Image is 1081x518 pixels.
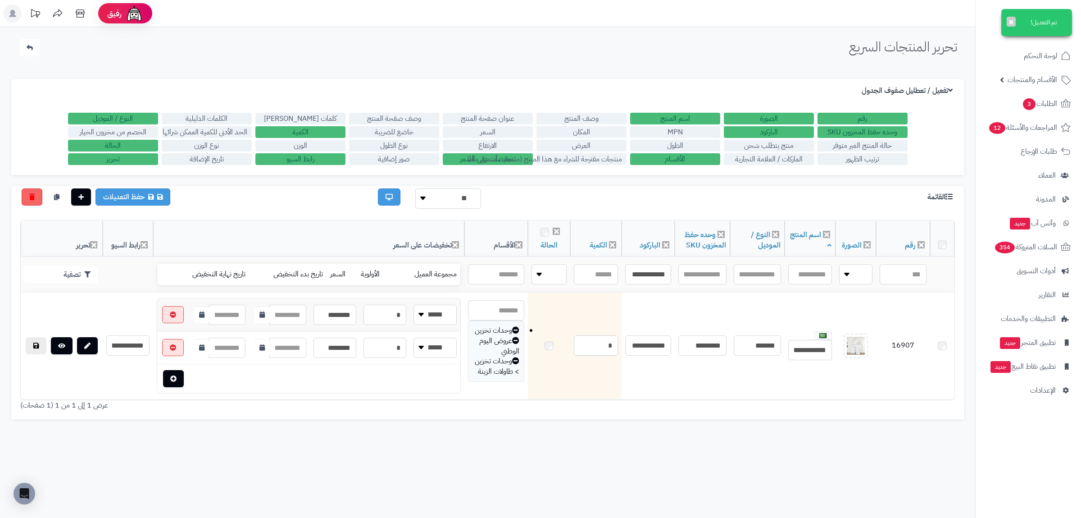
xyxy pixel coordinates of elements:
[724,126,814,138] label: الباركود
[819,333,827,338] img: العربية
[349,140,439,151] label: نوع الطول
[443,113,533,124] label: عنوان صفحة المنتج
[990,361,1011,373] span: جديد
[167,264,250,285] td: تاريخ نهاية التخفيض
[751,229,781,251] a: النوع / الموديل
[818,140,908,151] label: حالة المنتج الغير متوفر
[107,8,122,19] span: رفيق
[349,113,439,124] label: وصف صفحة المنتج
[849,39,957,54] h1: تحرير المنتجات السريع
[1008,73,1057,86] span: الأقسام والمنتجات
[981,332,1076,353] a: تطبيق المتجرجديد
[68,153,158,165] label: تحرير
[1001,9,1072,36] div: تم التعديل!
[640,240,660,251] a: الباركود
[981,117,1076,138] a: المراجعات والأسئلة12
[685,229,726,251] a: وحده حفظ المخزون SKU
[14,400,488,411] div: عرض 1 إلى 1 من 1 (1 صفحات)
[981,188,1076,210] a: المدونة
[443,126,533,138] label: السعر
[981,356,1076,377] a: تطبيق نقاط البيعجديد
[981,45,1076,67] a: لوحة التحكم
[23,266,98,283] button: تصفية
[393,264,460,285] td: مجموعة العميل
[1038,169,1056,182] span: العملاء
[357,264,393,285] td: الأولوية
[162,113,252,124] label: الكلمات الدليلية
[464,221,528,257] th: الأقسام
[473,336,519,357] div: عروض اليوم الوطني
[876,293,930,399] td: 16907
[981,141,1076,162] a: طلبات الإرجاع
[981,284,1076,306] a: التقارير
[1009,217,1056,229] span: وآتس آب
[724,153,814,165] label: الماركات / العلامة التجارية
[981,93,1076,115] a: الطلبات3
[1017,265,1056,277] span: أدوات التسويق
[818,113,908,124] label: رقم
[981,212,1076,234] a: وآتس آبجديد
[153,221,464,257] th: تخفيضات على السعر
[95,188,170,206] a: حفظ التعديلات
[981,380,1076,401] a: الإعدادات
[981,165,1076,186] a: العملاء
[473,356,519,377] div: وحدات تخزين > طاولات الزينة
[1024,50,1057,62] span: لوحة التحكم
[162,153,252,165] label: تاريخ الإضافة
[1030,384,1056,397] span: الإعدادات
[255,153,345,165] label: رابط السيو
[443,140,533,151] label: الارتفاع
[994,241,1057,253] span: السلات المتروكة
[724,140,814,151] label: منتج يتطلب شحن
[1010,218,1030,229] span: جديد
[724,113,814,124] label: الصورة
[1000,337,1020,349] span: جديد
[21,221,103,257] th: تحرير
[103,221,153,257] th: رابط السيو
[24,5,46,25] a: تحديثات المنصة
[981,236,1076,258] a: السلات المتروكة354
[927,193,955,202] h3: القائمة
[630,153,720,165] label: الأقسام
[1036,193,1056,206] span: المدونة
[327,264,357,285] td: السعر
[162,126,252,138] label: الحد الأدنى للكمية الممكن شرائها
[162,140,252,151] label: نوع الوزن
[349,153,439,165] label: صور إضافية
[990,360,1056,373] span: تطبيق نقاط البيع
[630,140,720,151] label: الطول
[862,87,955,95] h3: تفعيل / تعطليل صفوف الجدول
[68,126,158,138] label: الخصم من مخزون الخيار
[14,483,35,504] div: Open Intercom Messenger
[1021,145,1057,158] span: طلبات الإرجاع
[818,153,908,165] label: ترتيب الظهور
[1039,289,1056,301] span: التقارير
[536,126,627,138] label: المكان
[1007,17,1016,27] button: ×
[249,264,327,285] td: تاريخ بدء التخفيض
[255,140,345,151] label: الوزن
[590,240,607,251] a: الكمية
[790,229,831,251] a: اسم المنتج
[630,113,720,124] label: اسم المنتج
[536,113,627,124] label: وصف المنتج
[443,153,533,165] label: تخفيضات على السعر
[540,240,558,251] a: الحالة
[68,140,158,151] label: الحالة
[536,153,627,165] label: منتجات مقترحة للشراء مع هذا المنتج (منتجات تُشترى معًا)
[981,308,1076,330] a: التطبيقات والخدمات
[68,113,158,124] label: النوع / الموديل
[125,5,143,23] img: ai-face.png
[473,325,519,336] div: وحدات تخزين
[1001,312,1056,325] span: التطبيقات والخدمات
[988,121,1057,134] span: المراجعات والأسئلة
[630,126,720,138] label: MPN
[842,240,862,251] a: الصورة
[988,122,1006,134] span: 12
[1022,98,1036,110] span: 3
[818,126,908,138] label: وحده حفظ المخزون SKU
[999,336,1056,349] span: تطبيق المتجر
[905,240,916,251] a: رقم
[981,260,1076,282] a: أدوات التسويق
[255,126,345,138] label: الكمية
